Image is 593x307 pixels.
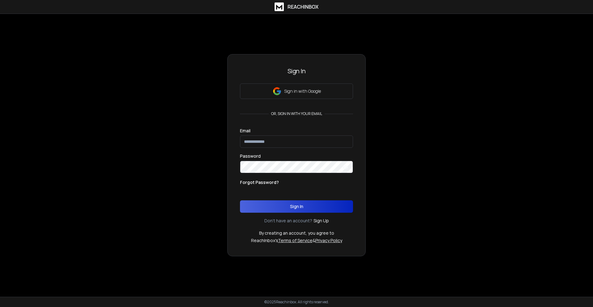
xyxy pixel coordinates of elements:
[264,218,312,224] p: Don't have an account?
[269,111,325,116] p: or, sign in with your email
[264,300,329,305] p: © 2025 Reachinbox. All rights reserved.
[315,237,342,243] a: Privacy Policy
[240,179,279,185] p: Forgot Password?
[275,2,318,11] a: ReachInbox
[284,88,321,94] p: Sign in with Google
[240,129,250,133] label: Email
[240,154,261,158] label: Password
[240,83,353,99] button: Sign in with Google
[259,230,334,236] p: By creating an account, you agree to
[240,200,353,213] button: Sign In
[240,67,353,75] h3: Sign In
[275,2,284,11] img: logo
[313,218,329,224] a: Sign Up
[288,3,318,11] h1: ReachInbox
[251,237,342,244] p: ReachInbox's &
[278,237,313,243] a: Terms of Service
